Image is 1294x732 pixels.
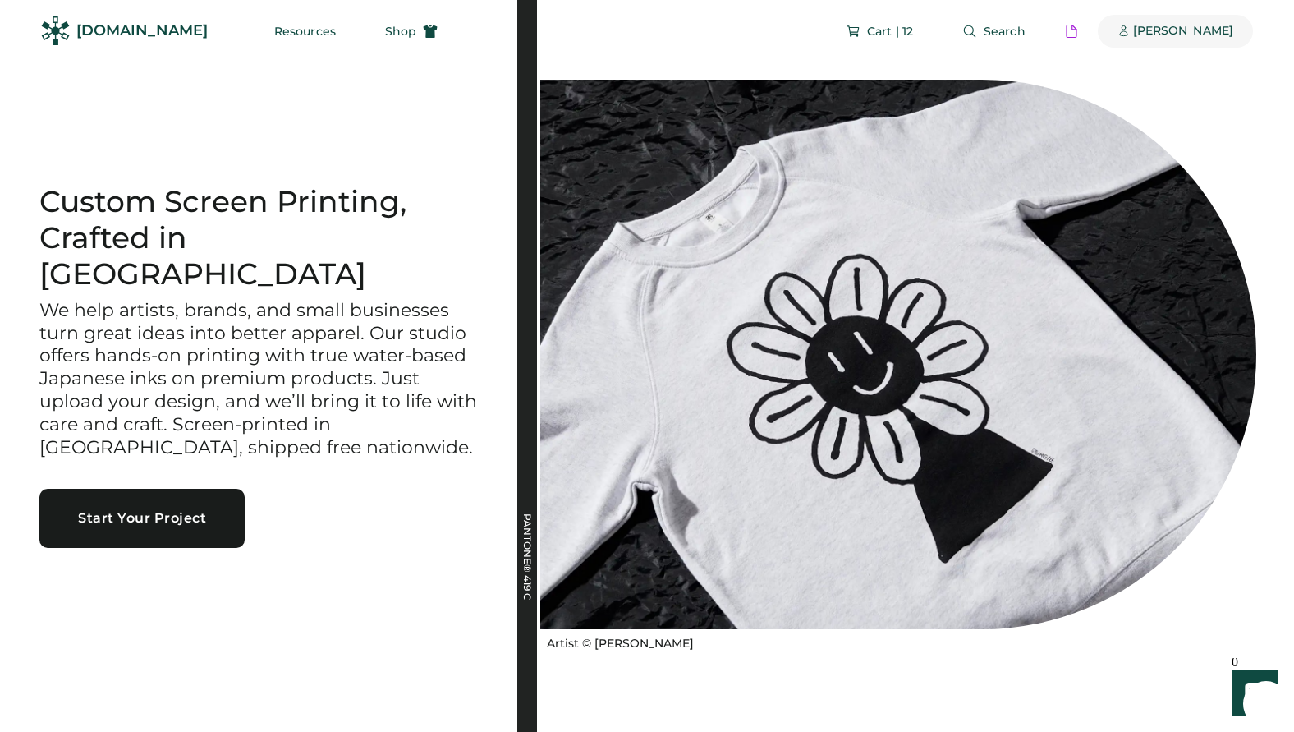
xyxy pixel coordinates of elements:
a: Artist © [PERSON_NAME] [540,629,694,652]
div: [PERSON_NAME] [1133,23,1233,39]
span: Shop [385,25,416,37]
span: Cart | 12 [867,25,913,37]
button: Shop [365,15,457,48]
div: [DOMAIN_NAME] [76,21,208,41]
span: Search [984,25,1026,37]
button: Search [943,15,1045,48]
iframe: Front Chat [1216,658,1287,729]
div: PANTONE® 419 C [522,513,532,678]
img: Rendered Logo - Screens [41,16,70,45]
div: Artist © [PERSON_NAME] [547,636,694,652]
button: Resources [255,15,356,48]
button: Cart | 12 [826,15,933,48]
button: Start Your Project [39,489,245,548]
h3: We help artists, brands, and small businesses turn great ideas into better apparel. Our studio of... [39,299,478,460]
h1: Custom Screen Printing, Crafted in [GEOGRAPHIC_DATA] [39,184,478,292]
